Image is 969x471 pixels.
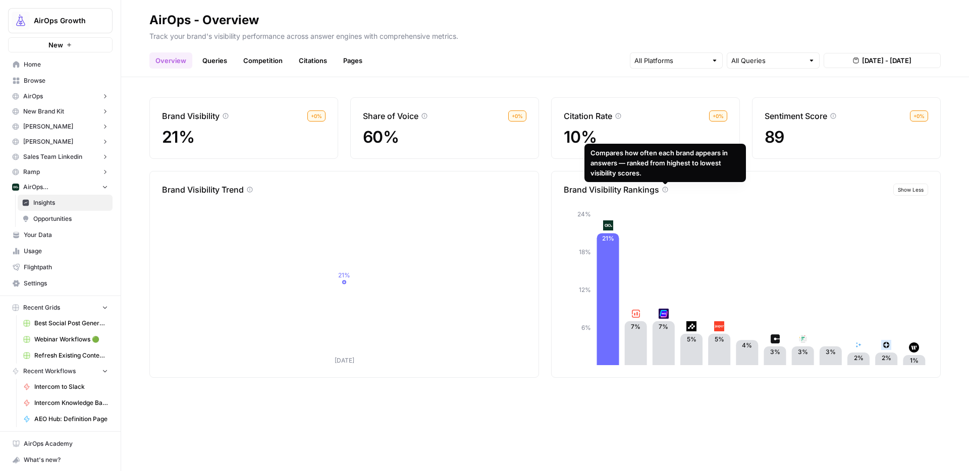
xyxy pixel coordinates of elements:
span: [DATE] - [DATE] [862,55,911,66]
span: Settings [24,279,108,288]
button: Workspace: AirOps Growth [8,8,113,33]
img: yjux4x3lwinlft1ym4yif8lrli78 [603,220,613,230]
span: + 0 % [311,112,322,120]
tspan: 21% [338,271,350,279]
button: Ramp [8,164,113,180]
span: + 0 % [512,112,523,120]
span: AirOps [23,92,43,101]
tspan: 6% [581,324,591,331]
a: Flightpath [8,259,113,275]
a: Insights [18,195,113,211]
button: [PERSON_NAME] [8,119,113,134]
a: Webinar Workflows 🟢 [19,331,113,347]
a: Home [8,56,113,73]
p: Citation Rate [564,110,612,122]
img: fp0dg114vt0u1b5c1qb312y1bryo [714,321,724,331]
input: All Platforms [634,55,707,66]
tspan: [DATE] [335,357,354,364]
tspan: 12% [579,286,591,293]
a: Opportunities [18,211,113,227]
span: Usage [24,247,108,256]
img: p7gb08cj8xwpj667sp6w3htlk52t [798,334,808,344]
button: What's new? [8,452,113,468]
img: q1k0jh8xe2mxn088pu84g40890p5 [770,334,780,344]
span: Flightpath [24,263,108,272]
button: AirOps [8,89,113,104]
text: 1% [910,357,919,364]
span: + 0 % [713,112,724,120]
span: Recent Grids [23,303,60,312]
input: All Queries [731,55,804,66]
span: Opportunities [33,214,108,223]
span: Recent Workflows [23,367,76,376]
a: Your Data [8,227,113,243]
p: Sentiment Score [765,110,827,122]
span: [PERSON_NAME] [23,122,73,131]
div: AirOps - Overview [149,12,259,28]
span: Show Less [898,186,924,194]
a: Usage [8,243,113,259]
button: Sales Team Linkedin [8,149,113,164]
span: New Brand Kit [23,107,64,116]
span: Intercom Knowledge Base Daily Update [34,398,108,407]
img: AirOps Growth Logo [12,12,30,30]
span: AirOps ([GEOGRAPHIC_DATA]) [23,183,97,192]
button: Recent Grids [8,300,113,315]
span: AEO Hub: Definition Page [34,415,108,424]
text: 3% [798,348,808,356]
a: Citations [293,52,333,69]
a: Settings [8,275,113,291]
text: 5% [687,335,696,343]
span: Best Social Post Generator Ever Grid [34,319,108,328]
img: z5mnau15jk0a3i3dbnjftp6o8oil [686,321,696,331]
a: Refresh Existing Content (1) [19,347,113,364]
text: 3% [826,348,836,356]
a: Competition [237,52,289,69]
button: [DATE] - [DATE] [824,53,941,68]
a: Intercom Knowledge Base Daily Update [19,395,113,411]
p: Brand Visibility Rankings [564,184,659,196]
img: fdgxdti382z787lv66zz9n8urx3e [881,340,891,350]
span: 10% [564,127,597,147]
a: AEO Hub: Definition Page [19,411,113,427]
button: AirOps ([GEOGRAPHIC_DATA]) [8,180,113,195]
p: Brand Visibility [162,110,220,122]
text: 7% [659,323,668,330]
img: w57jo3udkqo1ra9pp5ane7em8etm [631,309,641,319]
button: New Brand Kit [8,104,113,119]
span: AirOps Academy [24,439,108,448]
span: Home [24,60,108,69]
button: Show Less [893,184,928,196]
a: Best Social Post Generator Ever Grid [19,315,113,331]
p: Track your brand's visibility performance across answer engines with comprehensive metrics. [149,28,941,41]
text: 21% [602,234,614,242]
a: Browse [8,73,113,89]
text: 5% [715,335,724,343]
p: Share of Voice [363,110,418,122]
span: Browse [24,76,108,85]
span: 60% [363,127,399,147]
span: Intercom to Slack [34,382,108,391]
img: cbtemd9yngpxf5d3cs29ym8ckjcf [659,309,669,319]
a: Queries [196,52,233,69]
img: 8as9tpzhc348q5rxcvki1oae0hhd [853,340,864,350]
span: Insights [33,198,108,207]
span: 21% [162,127,194,147]
p: Brand Visibility Trend [162,184,244,196]
div: What's new? [9,452,112,467]
span: [PERSON_NAME] [23,137,73,146]
button: New [8,37,113,52]
span: Your Data [24,230,108,240]
a: Intercom to Slack [19,379,113,395]
button: Recent Workflows [8,364,113,379]
text: 7% [631,323,640,330]
text: 4% [742,341,752,349]
span: Sales Team Linkedin [23,152,82,161]
span: Refresh Existing Content (1) [34,351,108,360]
a: Overview [149,52,192,69]
span: New [48,40,63,50]
button: [PERSON_NAME] [8,134,113,149]
span: Webinar Workflows 🟢 [34,335,108,344]
tspan: 18% [579,248,591,256]
span: AirOps Growth [34,16,95,26]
